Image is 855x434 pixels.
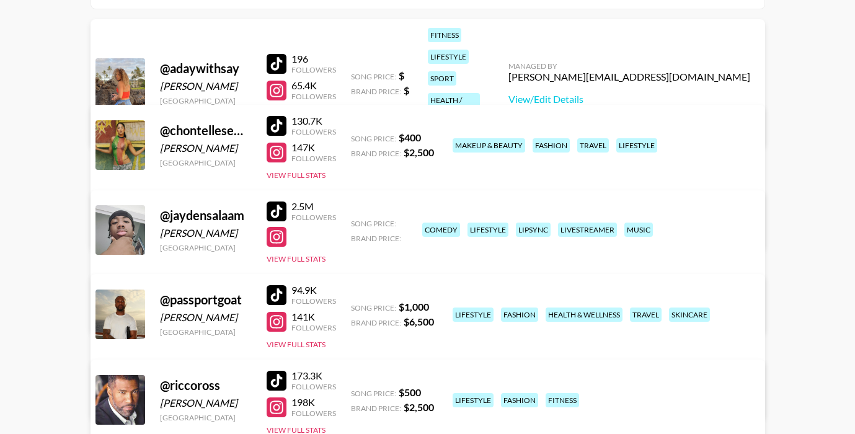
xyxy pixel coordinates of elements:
[428,50,469,64] div: lifestyle
[546,393,579,407] div: fitness
[291,284,336,296] div: 94.9K
[291,370,336,382] div: 173.3K
[160,142,252,154] div: [PERSON_NAME]
[267,340,326,349] button: View Full Stats
[404,84,409,96] strong: $
[291,409,336,418] div: Followers
[669,308,710,322] div: skincare
[351,389,396,398] span: Song Price:
[508,71,750,83] div: [PERSON_NAME][EMAIL_ADDRESS][DOMAIN_NAME]
[160,158,252,167] div: [GEOGRAPHIC_DATA]
[160,311,252,324] div: [PERSON_NAME]
[516,223,551,237] div: lipsync
[160,208,252,223] div: @ jaydensalaam
[160,96,252,105] div: [GEOGRAPHIC_DATA]
[291,53,336,65] div: 196
[399,131,421,143] strong: $ 400
[351,318,401,327] span: Brand Price:
[508,61,750,71] div: Managed By
[404,401,434,413] strong: $ 2,500
[291,141,336,154] div: 147K
[160,397,252,409] div: [PERSON_NAME]
[546,308,622,322] div: health & wellness
[291,323,336,332] div: Followers
[630,308,662,322] div: travel
[291,92,336,101] div: Followers
[291,127,336,136] div: Followers
[160,413,252,422] div: [GEOGRAPHIC_DATA]
[351,134,396,143] span: Song Price:
[291,213,336,222] div: Followers
[291,115,336,127] div: 130.7K
[399,301,429,312] strong: $ 1,000
[404,146,434,158] strong: $ 2,500
[428,28,461,42] div: fitness
[160,61,252,76] div: @ adaywithsay
[428,71,456,86] div: sport
[467,223,508,237] div: lifestyle
[351,72,396,81] span: Song Price:
[160,227,252,239] div: [PERSON_NAME]
[351,404,401,413] span: Brand Price:
[399,69,404,81] strong: $
[351,234,401,243] span: Brand Price:
[291,296,336,306] div: Followers
[291,79,336,92] div: 65.4K
[533,138,570,153] div: fashion
[404,316,434,327] strong: $ 6,500
[160,80,252,92] div: [PERSON_NAME]
[160,378,252,393] div: @ riccoross
[291,382,336,391] div: Followers
[453,393,494,407] div: lifestyle
[501,393,538,407] div: fashion
[453,138,525,153] div: makeup & beauty
[267,254,326,263] button: View Full Stats
[453,308,494,322] div: lifestyle
[351,87,401,96] span: Brand Price:
[624,223,653,237] div: music
[160,292,252,308] div: @ passportgoat
[351,219,396,228] span: Song Price:
[291,154,336,163] div: Followers
[428,93,480,117] div: health / wellness
[351,149,401,158] span: Brand Price:
[577,138,609,153] div: travel
[508,93,750,105] a: View/Edit Details
[501,308,538,322] div: fashion
[616,138,657,153] div: lifestyle
[160,243,252,252] div: [GEOGRAPHIC_DATA]
[160,327,252,337] div: [GEOGRAPHIC_DATA]
[291,200,336,213] div: 2.5M
[422,223,460,237] div: comedy
[291,396,336,409] div: 198K
[351,303,396,312] span: Song Price:
[291,65,336,74] div: Followers
[291,311,336,323] div: 141K
[399,386,421,398] strong: $ 500
[160,123,252,138] div: @ chontellesewett
[267,170,326,180] button: View Full Stats
[558,223,617,237] div: livestreamer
